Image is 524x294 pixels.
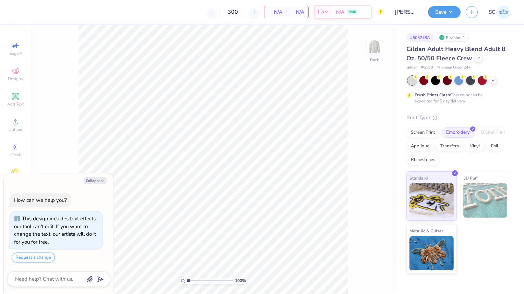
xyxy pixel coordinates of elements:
[389,5,423,19] input: Untitled Design
[406,65,417,71] span: Gildan
[368,40,381,53] img: Back
[7,101,24,107] span: Add Text
[406,45,505,62] span: Gildan Adult Heavy Blend Adult 8 Oz. 50/50 Fleece Crew
[10,152,21,158] span: Greek
[409,174,428,182] span: Standard
[406,141,434,151] div: Applique
[465,141,485,151] div: Vinyl
[406,114,510,122] div: Print Type
[409,183,454,218] img: Standard
[487,141,503,151] div: Foil
[14,197,67,204] div: How can we help you?
[497,5,510,19] img: Sadie Case
[415,92,499,104] div: This color can be expedited for 5 day delivery.
[8,51,24,56] span: Image AI
[415,92,451,98] strong: Fresh Prints Flash:
[14,215,96,245] div: This design includes text effects our tool can't edit. If you want to change the text, our artist...
[489,8,495,16] span: SC
[12,253,55,262] button: Request a change
[84,177,107,184] button: Collapse
[235,278,246,284] span: 100 %
[406,33,434,42] div: # 505248A
[370,57,379,63] div: Back
[348,10,356,14] span: FREE
[476,127,510,138] div: Digital Print
[421,65,433,71] span: # G180
[437,65,471,71] span: Minimum Order: 24 +
[269,9,282,16] span: N/A
[437,33,469,42] div: Revision 1
[409,227,443,234] span: Metallic & Glitter
[436,141,463,151] div: Transfers
[219,6,246,18] input: – –
[463,183,508,218] img: 3D Puff
[290,9,304,16] span: N/A
[409,236,454,270] img: Metallic & Glitter
[442,127,474,138] div: Embroidery
[9,127,22,132] span: Upload
[463,174,478,182] span: 3D Puff
[406,155,440,165] div: Rhinestones
[336,9,344,16] span: N/A
[489,5,510,19] a: SC
[406,127,440,138] div: Screen Print
[428,6,461,18] button: Save
[8,76,23,82] span: Designs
